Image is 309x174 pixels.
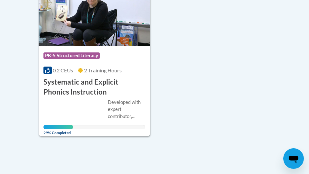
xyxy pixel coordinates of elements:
span: 2 Training Hours [84,67,122,73]
span: 29% Completed [43,125,73,135]
span: PK-5 Structured Literacy [43,52,100,59]
div: Developed with expert contributor, [PERSON_NAME], Reading Teacherʹs Top Ten Tools. In this course... [108,99,145,120]
span: 0.2 CEUs [53,67,73,73]
div: Your progress [43,125,73,129]
h3: Systematic and Explicit Phonics Instruction [43,77,145,97]
iframe: Button to launch messaging window [283,148,304,169]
